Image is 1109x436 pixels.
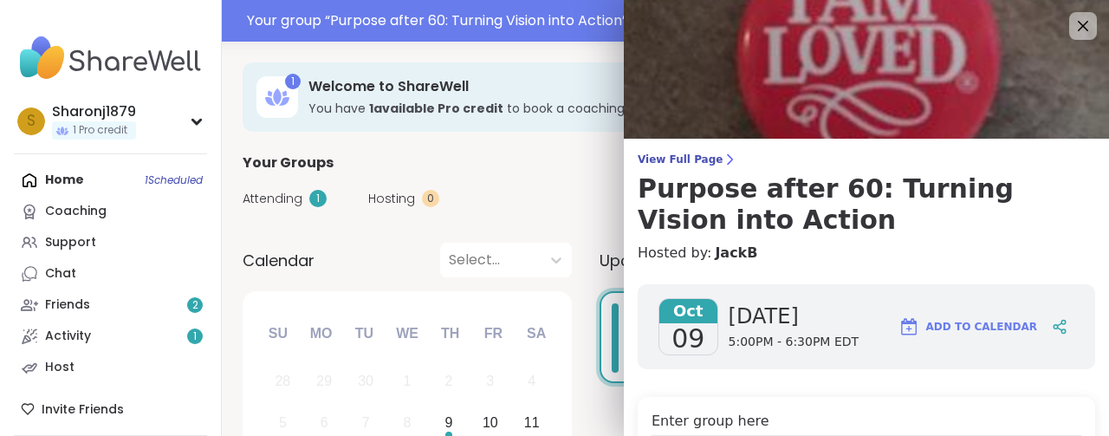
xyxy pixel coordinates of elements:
div: Friends [45,296,90,314]
h4: Enter group here [652,411,1081,436]
span: 09 [671,323,704,355]
div: 30 [358,369,373,393]
div: 9 [444,411,452,434]
div: 7 [362,411,370,434]
div: 3 [486,369,494,393]
div: 1 [309,190,327,207]
span: 5:00PM - 6:30PM EDT [729,334,859,351]
a: View Full PagePurpose after 60: Turning Vision into Action [638,153,1095,236]
div: 10 [483,411,498,434]
div: Your group “ Purpose after 60: Turning Vision into Action ” has started. Click here to enter! [247,10,1099,31]
div: Chat [45,265,76,283]
div: Tu [345,315,383,353]
div: 1 [404,369,412,393]
div: Th [431,315,470,353]
span: S [27,110,36,133]
span: Hosting [368,190,415,208]
a: JackB [715,243,757,264]
span: View Full Page [638,153,1095,166]
div: Not available Tuesday, September 30th, 2025 [347,363,385,400]
span: 1 [193,329,197,344]
div: Not available Saturday, October 4th, 2025 [513,363,550,400]
span: Calendar [243,249,315,272]
div: Invite Friends [14,394,207,425]
a: Chat [14,258,207,290]
div: Sa [517,315,555,353]
div: Sharonj1879 [52,102,136,121]
div: 2 [444,369,452,393]
span: Attending [243,190,302,208]
div: Not available Thursday, October 2nd, 2025 [431,363,468,400]
span: Oct [659,299,717,323]
div: 29 [316,369,332,393]
button: Add to Calendar [891,306,1045,348]
div: Host [45,359,75,376]
div: Activity [45,328,91,345]
div: 11 [524,411,540,434]
span: Upcoming [600,249,679,272]
div: 6 [321,411,328,434]
h4: Hosted by: [638,243,1095,264]
b: 1 available Pro credit [369,100,503,117]
div: Coaching [45,203,107,220]
h3: You have to book a coaching group. [308,100,911,117]
a: Host [14,352,207,383]
div: 0 [422,190,439,207]
h3: Welcome to ShareWell [308,77,911,96]
div: We [388,315,426,353]
div: Not available Sunday, September 28th, 2025 [264,363,302,400]
span: Your Groups [243,153,334,173]
div: 5 [279,411,287,434]
div: Support [45,234,96,251]
div: Su [259,315,297,353]
img: ShareWell Logomark [898,316,919,337]
img: ShareWell Nav Logo [14,28,207,88]
h3: Purpose after 60: Turning Vision into Action [638,173,1095,236]
a: Friends2 [14,290,207,321]
div: 4 [528,369,535,393]
div: Not available Friday, October 3rd, 2025 [471,363,509,400]
span: [DATE] [729,303,859,330]
span: 1 Pro credit [73,123,127,138]
a: Activity1 [14,321,207,352]
div: Mo [302,315,340,353]
div: 8 [404,411,412,434]
div: 28 [275,369,290,393]
div: Not available Wednesday, October 1st, 2025 [389,363,426,400]
div: Not available Monday, September 29th, 2025 [306,363,343,400]
span: Add to Calendar [926,319,1037,335]
a: Support [14,227,207,258]
a: Coaching [14,196,207,227]
div: Fr [474,315,512,353]
div: 1 [285,74,301,89]
span: 2 [192,298,198,313]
